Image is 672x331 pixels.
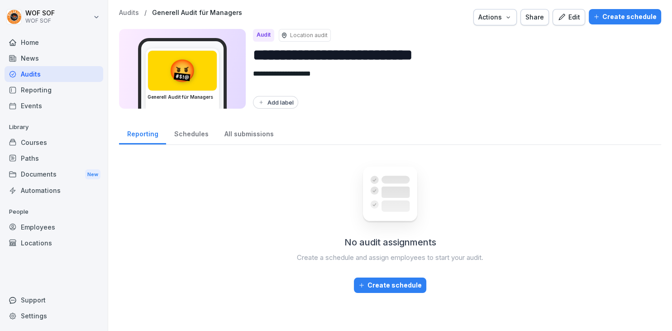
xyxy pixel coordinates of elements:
button: Create schedule [589,9,661,24]
div: Edit [558,12,580,22]
a: Locations [5,235,103,251]
div: Share [525,12,544,22]
p: People [5,205,103,219]
a: Home [5,34,103,50]
a: All submissions [216,121,281,144]
button: Actions [473,9,517,25]
button: Edit [553,9,585,25]
button: Share [520,9,549,25]
div: New [85,169,100,180]
a: DocumentsNew [5,166,103,183]
div: Add label [257,99,294,106]
button: Add label [253,96,298,109]
a: Courses [5,134,103,150]
div: Actions [478,12,512,22]
p: / [144,9,147,17]
a: Events [5,98,103,114]
a: Employees [5,219,103,235]
div: 🤬 [148,51,217,91]
div: Create schedule [358,280,422,290]
a: Audits [5,66,103,82]
div: Support [5,292,103,308]
h2: No audit assignments [344,235,436,249]
p: WOF SOF [25,18,55,24]
div: Documents [5,166,103,183]
a: Audits [119,9,139,17]
a: Settings [5,308,103,324]
a: Paths [5,150,103,166]
p: WOF SOF [25,10,55,17]
p: Create a schedule and assign employees to start your audit. [297,253,483,263]
p: Location audit [290,31,328,39]
h3: Generell Audit für Managers [148,94,217,101]
a: Reporting [5,82,103,98]
a: News [5,50,103,66]
div: Audit [253,29,274,42]
p: Library [5,120,103,134]
div: Create schedule [593,12,657,22]
a: Automations [5,182,103,198]
a: Schedules [166,121,216,144]
a: Reporting [119,121,166,144]
button: Create schedule [354,278,426,293]
a: Generell Audit für Managers [152,9,242,17]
